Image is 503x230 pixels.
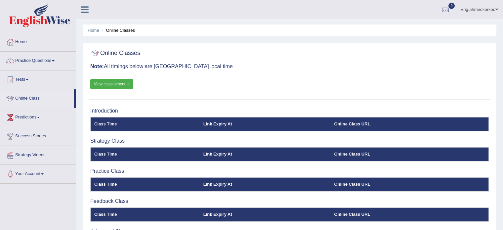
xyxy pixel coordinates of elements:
h3: All timings below are [GEOGRAPHIC_DATA] local time [90,64,489,69]
a: Online Class [0,89,74,106]
a: Practice Questions [0,52,76,68]
th: Online Class URL [331,147,489,161]
a: Tests [0,70,76,87]
h2: Online Classes [90,48,140,58]
a: Predictions [0,108,76,125]
h3: Feedback Class [90,198,489,204]
h3: Strategy Class [90,138,489,144]
th: Online Class URL [331,177,489,191]
li: Online Classes [100,27,135,33]
th: Class Time [91,147,200,161]
th: Online Class URL [331,207,489,221]
th: Link Expiry At [200,177,331,191]
th: Online Class URL [331,117,489,131]
a: Your Account [0,165,76,181]
a: Home [0,33,76,49]
a: Strategy Videos [0,146,76,162]
th: Class Time [91,207,200,221]
th: Class Time [91,177,200,191]
th: Class Time [91,117,200,131]
b: Note: [90,64,104,69]
h3: Practice Class [90,168,489,174]
th: Link Expiry At [200,117,331,131]
a: Home [88,28,99,33]
th: Link Expiry At [200,147,331,161]
th: Link Expiry At [200,207,331,221]
span: 0 [448,3,455,9]
a: Success Stories [0,127,76,144]
h3: Introduction [90,108,489,114]
a: View class schedule [90,79,133,89]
